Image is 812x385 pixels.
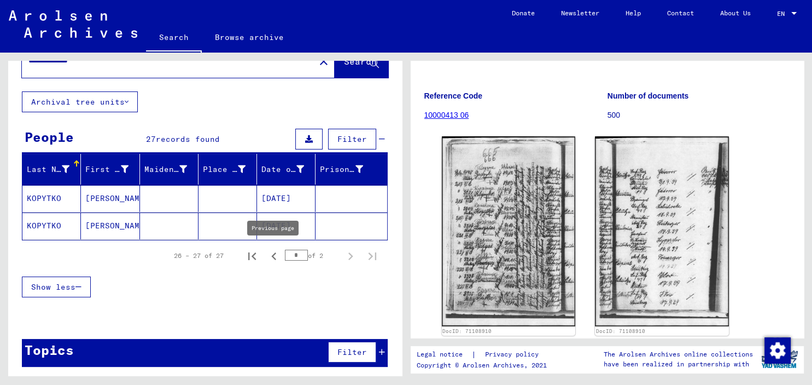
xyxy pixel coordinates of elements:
[257,212,316,239] mat-cell: [DATE]
[335,44,388,78] button: Search
[442,328,492,334] a: DocID: 71108910
[31,282,75,292] span: Show less
[85,160,142,178] div: First Name
[22,277,91,297] button: Show less
[261,164,304,175] div: Date of Birth
[261,160,318,178] div: Date of Birth
[316,154,387,185] mat-header-cell: Prisoner #
[759,346,800,373] img: yv_logo.png
[328,129,376,150] button: Filter
[85,164,128,175] div: First Name
[257,185,316,212] mat-cell: [DATE]
[604,359,753,369] p: have been realized in partnership with
[328,342,376,363] button: Filter
[81,154,139,185] mat-header-cell: First Name
[596,328,645,334] a: DocID: 71108910
[257,154,316,185] mat-header-cell: Date of Birth
[317,55,330,68] mat-icon: close
[320,160,376,178] div: Prisoner #
[27,160,83,178] div: Last Name
[424,111,469,119] a: 10000413 06
[417,349,471,360] a: Legal notice
[340,245,361,267] button: Next page
[27,164,69,175] div: Last Name
[25,127,74,147] div: People
[81,185,139,212] mat-cell: [PERSON_NAME]
[337,134,367,144] span: Filter
[320,164,363,175] div: Prisoner #
[203,160,259,178] div: Place of Birth
[417,360,552,370] p: Copyright © Arolsen Archives, 2021
[607,110,790,121] p: 500
[337,347,367,357] span: Filter
[607,91,689,100] b: Number of documents
[764,337,791,364] img: Zustimmung ändern
[285,250,340,261] div: of 2
[22,212,81,239] mat-cell: KOPYTKO
[361,245,383,267] button: Last page
[146,134,156,144] span: 27
[313,50,335,72] button: Clear
[22,154,81,185] mat-header-cell: Last Name
[202,24,297,50] a: Browse archive
[263,245,285,267] button: Previous page
[198,154,257,185] mat-header-cell: Place of Birth
[25,340,74,360] div: Topics
[144,160,201,178] div: Maiden Name
[595,136,729,326] img: 002.jpg
[81,212,139,239] mat-cell: [PERSON_NAME]
[417,349,552,360] div: |
[144,164,187,175] div: Maiden Name
[174,251,224,261] div: 26 – 27 of 27
[442,136,576,326] img: 001.jpg
[344,56,377,67] span: Search
[203,164,246,175] div: Place of Birth
[604,349,753,359] p: The Arolsen Archives online collections
[156,134,220,144] span: records found
[9,10,137,38] img: Arolsen_neg.svg
[777,9,785,18] mat-select-trigger: EN
[22,91,138,112] button: Archival tree units
[424,91,483,100] b: Reference Code
[146,24,202,53] a: Search
[140,154,198,185] mat-header-cell: Maiden Name
[22,185,81,212] mat-cell: KOPYTKO
[476,349,552,360] a: Privacy policy
[241,245,263,267] button: First page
